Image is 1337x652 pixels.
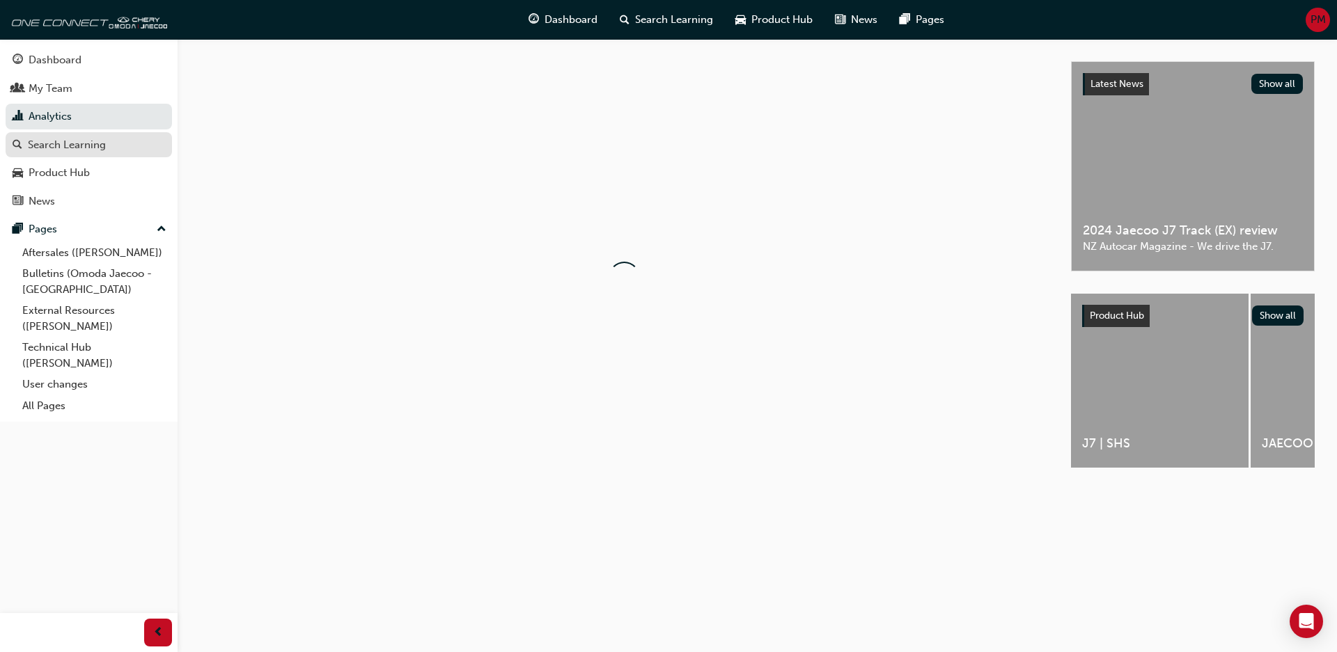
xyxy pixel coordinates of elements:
button: Show all [1252,305,1304,326]
a: guage-iconDashboard [517,6,609,34]
a: External Resources ([PERSON_NAME]) [17,300,172,337]
span: pages-icon [900,11,910,29]
a: pages-iconPages [889,6,955,34]
span: news-icon [835,11,845,29]
div: Pages [29,221,57,237]
a: Search Learning [6,132,172,158]
div: My Team [29,81,72,97]
a: car-iconProduct Hub [724,6,824,34]
span: Dashboard [545,12,597,28]
span: pages-icon [13,223,23,236]
a: Latest NewsShow all [1083,73,1303,95]
a: Product Hub [6,160,172,186]
span: chart-icon [13,111,23,123]
a: My Team [6,76,172,102]
div: Dashboard [29,52,81,68]
button: PM [1306,8,1330,32]
span: guage-icon [13,54,23,67]
img: oneconnect [7,6,167,33]
div: Search Learning [28,137,106,153]
span: car-icon [13,167,23,180]
span: Product Hub [751,12,813,28]
span: News [851,12,877,28]
span: PM [1311,12,1326,28]
button: Pages [6,216,172,242]
a: Bulletins (Omoda Jaecoo - [GEOGRAPHIC_DATA]) [17,263,172,300]
button: Show all [1251,74,1304,94]
a: Latest NewsShow all2024 Jaecoo J7 Track (EX) reviewNZ Autocar Magazine - We drive the J7. [1071,61,1315,271]
a: news-iconNews [824,6,889,34]
div: Product Hub [29,165,90,181]
span: up-icon [157,221,166,239]
span: Pages [916,12,944,28]
span: guage-icon [529,11,539,29]
span: prev-icon [153,624,164,642]
a: User changes [17,374,172,395]
div: Open Intercom Messenger [1290,605,1323,638]
span: J7 | SHS [1082,436,1237,452]
span: search-icon [13,139,22,152]
span: people-icon [13,83,23,95]
span: 2024 Jaecoo J7 Track (EX) review [1083,223,1303,239]
a: J7 | SHS [1071,294,1249,468]
a: Dashboard [6,47,172,73]
a: search-iconSearch Learning [609,6,724,34]
span: Search Learning [635,12,713,28]
a: Product HubShow all [1082,305,1304,327]
div: News [29,193,55,209]
a: Aftersales ([PERSON_NAME]) [17,242,172,264]
a: Analytics [6,104,172,129]
a: News [6,189,172,214]
a: Technical Hub ([PERSON_NAME]) [17,337,172,374]
span: search-icon [620,11,630,29]
span: car-icon [735,11,746,29]
span: news-icon [13,196,23,208]
span: Product Hub [1090,310,1144,321]
a: All Pages [17,395,172,417]
button: DashboardMy TeamAnalyticsSearch LearningProduct HubNews [6,45,172,216]
span: Latest News [1090,78,1143,90]
span: NZ Autocar Magazine - We drive the J7. [1083,239,1303,255]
